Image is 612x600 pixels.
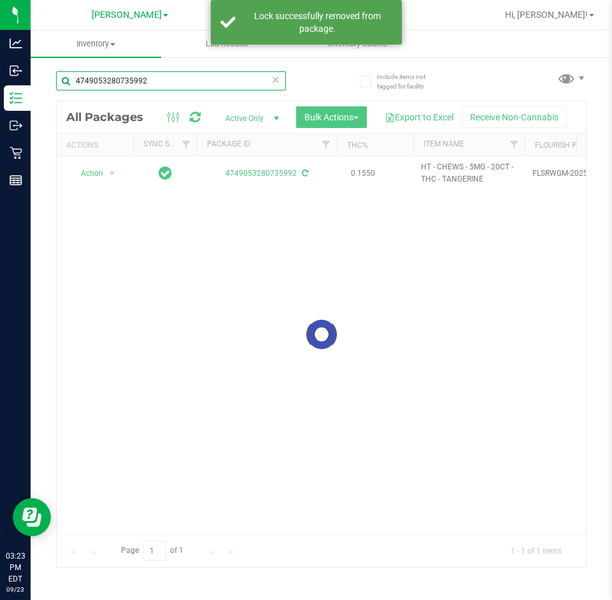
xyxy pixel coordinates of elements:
inline-svg: Inbound [10,64,22,77]
p: 09/23 [6,585,25,594]
span: [PERSON_NAME] [92,10,162,20]
inline-svg: Inventory [10,92,22,104]
div: Lock successfully removed from package. [243,10,392,35]
span: Lab Results [189,38,266,50]
a: Inventory [31,31,161,57]
inline-svg: Reports [10,174,22,187]
a: Lab Results [161,31,292,57]
inline-svg: Outbound [10,119,22,132]
span: Include items not tagged for facility [377,72,441,91]
inline-svg: Retail [10,146,22,159]
input: Search Package ID, Item Name, SKU, Lot or Part Number... [56,71,286,90]
span: Clear [271,71,280,88]
inline-svg: Analytics [10,37,22,50]
span: Hi, [PERSON_NAME]! [505,10,588,20]
span: Inventory [31,38,161,50]
p: 03:23 PM EDT [6,550,25,585]
iframe: Resource center [13,498,51,536]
